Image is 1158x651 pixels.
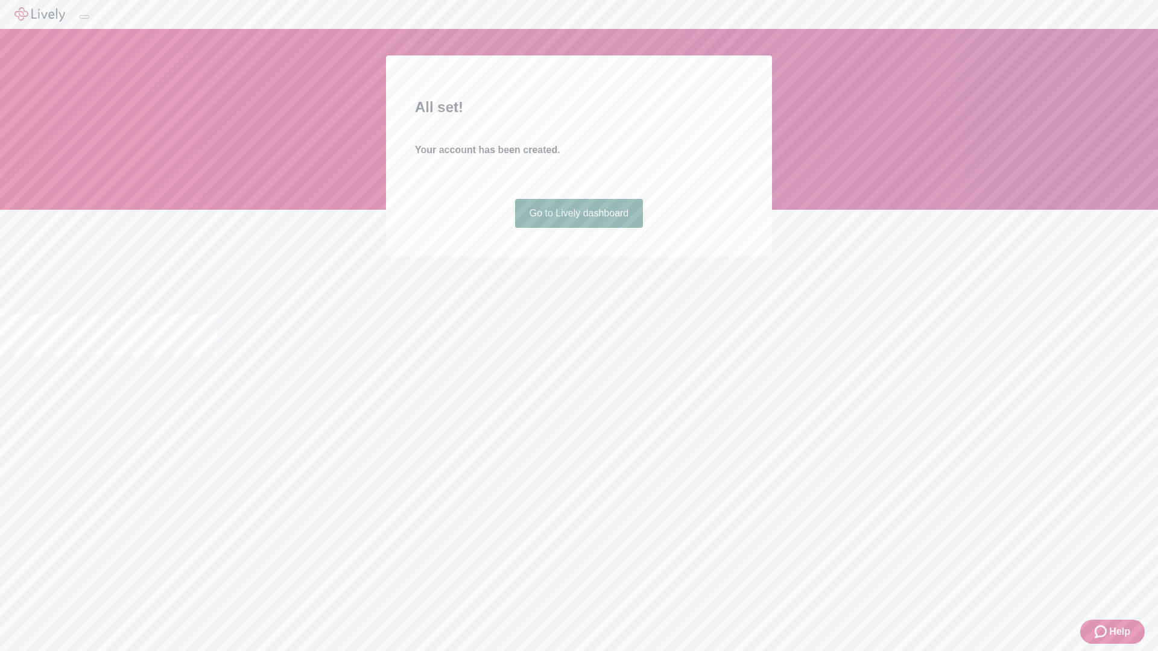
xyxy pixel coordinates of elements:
[415,143,743,157] h4: Your account has been created.
[80,15,89,19] button: Log out
[415,96,743,118] h2: All set!
[1095,624,1109,639] svg: Zendesk support icon
[515,199,644,228] a: Go to Lively dashboard
[14,7,65,22] img: Lively
[1109,624,1130,639] span: Help
[1080,620,1145,644] button: Zendesk support iconHelp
